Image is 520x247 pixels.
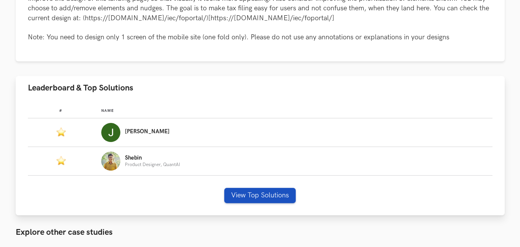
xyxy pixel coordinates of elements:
[101,123,120,142] img: Profile photo
[125,162,180,167] p: Product Designer, QuantAI
[101,108,114,113] span: Name
[16,100,505,215] div: Leaderboard & Top Solutions
[16,76,505,100] button: Leaderboard & Top Solutions
[28,83,133,93] span: Leaderboard & Top Solutions
[28,102,492,176] table: Leaderboard
[125,129,170,135] p: [PERSON_NAME]
[57,155,66,165] img: Featured
[224,188,296,203] button: View Top Solutions
[16,228,505,237] h3: Explore other case studies
[57,127,66,137] img: Featured
[125,155,180,161] p: Shebin
[101,152,120,171] img: Profile photo
[59,108,62,113] span: #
